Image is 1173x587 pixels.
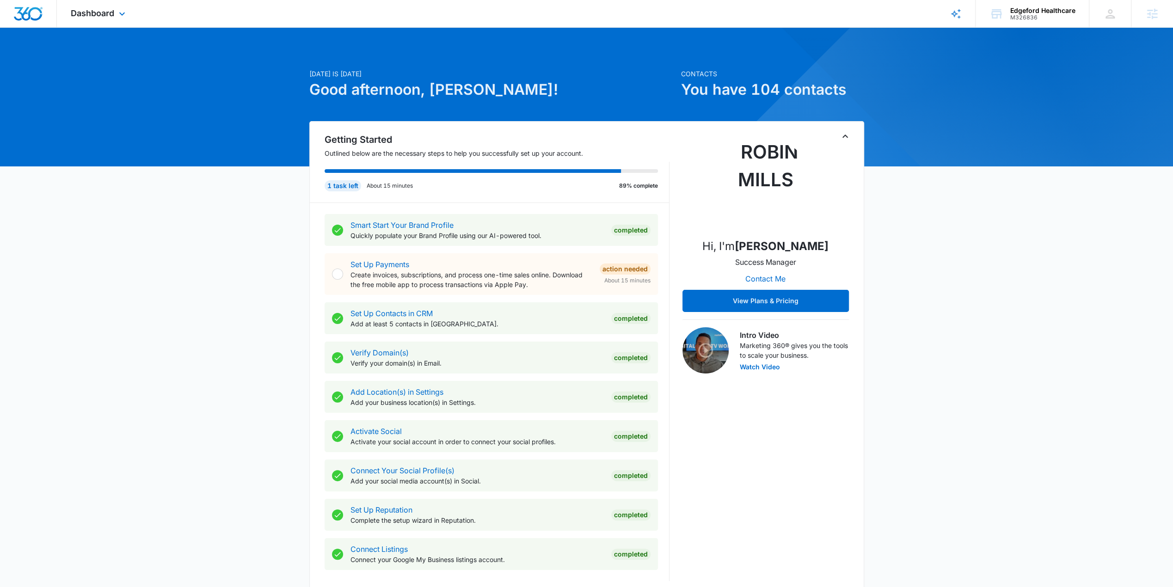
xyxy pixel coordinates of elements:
p: Marketing 360® gives you the tools to scale your business. [740,341,849,360]
button: View Plans & Pricing [682,290,849,312]
p: Add at least 5 contacts in [GEOGRAPHIC_DATA]. [350,319,604,329]
div: account name [1010,7,1075,14]
h1: You have 104 contacts [681,79,864,101]
a: Set Up Contacts in CRM [350,309,433,318]
button: Watch Video [740,364,780,370]
div: Completed [611,431,651,442]
h1: Good afternoon, [PERSON_NAME]! [309,79,676,101]
p: Connect your Google My Business listings account. [350,555,604,564]
a: Smart Start Your Brand Profile [350,220,454,230]
img: Robin Mills [719,138,812,231]
span: Dashboard [71,8,114,18]
div: Action Needed [600,263,651,275]
div: Completed [611,225,651,236]
p: Add your business location(s) in Settings. [350,397,604,407]
button: Toggle Collapse [840,131,851,142]
p: Contacts [681,69,864,79]
button: Contact Me [736,268,795,290]
img: Intro Video [682,327,729,373]
div: account id [1010,14,1075,21]
div: Completed [611,352,651,363]
div: Completed [611,470,651,481]
p: Outlined below are the necessary steps to help you successfully set up your account. [325,148,669,158]
p: Create invoices, subscriptions, and process one-time sales online. Download the free mobile app t... [350,270,592,289]
h3: Intro Video [740,330,849,341]
p: 89% complete [619,182,658,190]
p: About 15 minutes [367,182,413,190]
a: Set Up Reputation [350,505,412,514]
a: Add Location(s) in Settings [350,387,443,397]
span: About 15 minutes [604,276,651,285]
p: Complete the setup wizard in Reputation. [350,515,604,525]
a: Activate Social [350,427,402,436]
strong: [PERSON_NAME] [735,239,829,253]
h2: Getting Started [325,133,669,147]
div: 1 task left [325,180,361,191]
a: Verify Domain(s) [350,348,409,357]
p: Quickly populate your Brand Profile using our AI-powered tool. [350,231,604,240]
p: Success Manager [735,257,796,268]
div: Completed [611,509,651,520]
a: Connect Listings [350,544,408,554]
div: Completed [611,549,651,560]
a: Set Up Payments [350,260,409,269]
p: Hi, I'm [702,238,829,255]
p: Add your social media account(s) in Social. [350,476,604,486]
p: [DATE] is [DATE] [309,69,676,79]
div: Completed [611,391,651,403]
a: Connect Your Social Profile(s) [350,466,454,475]
div: Completed [611,313,651,324]
p: Activate your social account in order to connect your social profiles. [350,437,604,446]
p: Verify your domain(s) in Email. [350,358,604,368]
